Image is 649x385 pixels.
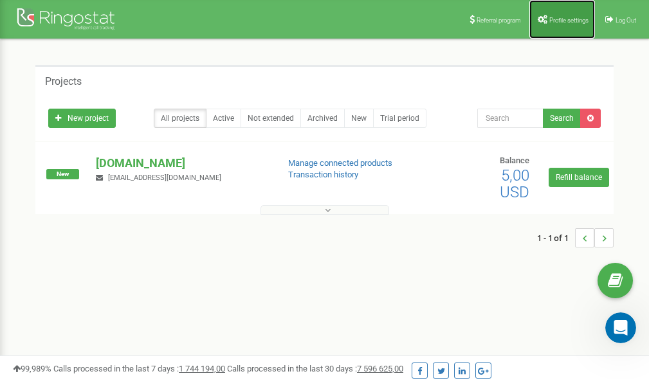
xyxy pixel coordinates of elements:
[108,174,221,182] span: [EMAIL_ADDRESS][DOMAIN_NAME]
[13,364,51,373] span: 99,989%
[357,364,403,373] u: 7 596 625,00
[179,364,225,373] u: 1 744 194,00
[605,312,636,343] iframe: Intercom live chat
[288,158,392,168] a: Manage connected products
[344,109,374,128] a: New
[477,109,544,128] input: Search
[288,170,358,179] a: Transaction history
[549,168,609,187] a: Refill balance
[48,109,116,128] a: New project
[45,76,82,87] h5: Projects
[537,228,575,247] span: 1 - 1 of 1
[537,215,614,260] nav: ...
[96,155,267,172] p: [DOMAIN_NAME]
[549,17,589,24] span: Profile settings
[373,109,426,128] a: Trial period
[227,364,403,373] span: Calls processed in the last 30 days :
[154,109,206,128] a: All projects
[206,109,241,128] a: Active
[500,156,529,165] span: Balance
[241,109,301,128] a: Not extended
[46,169,79,179] span: New
[616,17,636,24] span: Log Out
[500,166,529,201] span: 5,00 USD
[53,364,225,373] span: Calls processed in the last 7 days :
[300,109,345,128] a: Archived
[477,17,521,24] span: Referral program
[543,109,581,128] button: Search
